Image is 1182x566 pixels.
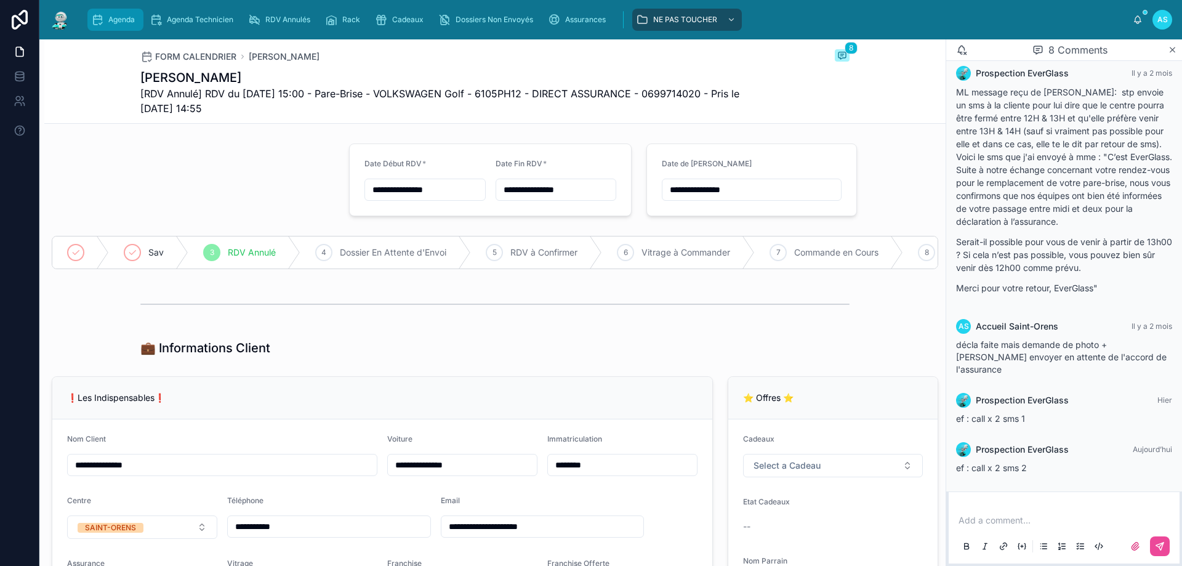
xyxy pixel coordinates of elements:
span: Vitrage à Commander [641,246,730,259]
span: Dossiers Non Envoyés [456,15,533,25]
h1: 💼 Informations Client [140,339,270,357]
span: 8 [845,42,858,54]
span: Select a Cadeau [754,459,821,472]
span: [RDV Annulé] RDV du [DATE] 15:00 - Pare-Brise - VOLKSWAGEN Golf - 6105PH12 - DIRECT ASSURANCE - 0... [140,86,757,116]
span: 5 [492,248,497,257]
span: Etat Cadeaux [743,497,790,506]
span: 8 [925,248,929,257]
span: Rack [342,15,360,25]
button: Select Button [743,454,923,477]
span: Cadeaux [392,15,424,25]
span: Voiture [387,434,412,443]
span: RDV Annulé [228,246,276,259]
span: décla faite mais demande de photo + [PERSON_NAME] envoyer en attente de l'accord de l'assurance [956,339,1167,374]
span: FORM CALENDRIER [155,51,236,63]
a: NE PAS TOUCHER [632,9,742,31]
p: Serait-il possible pour vous de venir à partir de 13h00 ? Si cela n’est pas possible, vous pouvez... [956,235,1172,274]
span: Agenda [108,15,135,25]
p: ML message reçu de [PERSON_NAME]: stp envoie un sms à la cliente pour lui dire que le centre pour... [956,86,1172,228]
p: Merci pour votre retour, EverGlass" [956,281,1172,294]
span: Agenda Technicien [167,15,233,25]
span: Assurances [565,15,606,25]
span: RDV à Confirmer [510,246,577,259]
a: RDV Annulés [244,9,319,31]
span: AS [959,321,969,331]
button: 8 [835,49,850,64]
span: Aujourd’hui [1133,445,1172,454]
span: Email [441,496,460,505]
span: Centre [67,496,91,505]
span: ef : call x 2 sms 1 [956,413,1025,424]
span: ef : call x 2 sms 2 [956,463,1027,473]
span: RDV Annulés [265,15,310,25]
span: 6 [624,248,628,257]
span: ⭐ Offres ⭐ [743,392,794,403]
span: Sav [148,246,164,259]
span: Nom Client [67,434,106,443]
div: SAINT-ORENS [85,523,136,533]
span: Prospection EverGlass [976,394,1069,406]
span: Nom Parrain [743,556,787,565]
span: Commande en Cours [794,246,878,259]
span: 3 [210,248,214,257]
span: Téléphone [227,496,263,505]
span: Prospection EverGlass [976,443,1069,456]
span: Il y a 2 mois [1132,68,1172,78]
a: FORM CALENDRIER [140,51,236,63]
span: NE PAS TOUCHER [653,15,717,25]
span: Il y a 2 mois [1132,321,1172,331]
span: Date Fin RDV [496,159,542,168]
a: Rack [321,9,369,31]
button: Select Button [67,515,217,539]
span: AS [1157,15,1168,25]
a: Agenda Technicien [146,9,242,31]
span: Hier [1157,395,1172,405]
span: 4 [321,248,326,257]
span: ❗Les Indispensables❗ [67,392,165,403]
span: Prospection EverGlass [976,67,1069,79]
span: 8 Comments [1048,42,1108,57]
a: Agenda [87,9,143,31]
a: Cadeaux [371,9,432,31]
span: Date Début RDV [364,159,422,168]
span: 7 [776,248,781,257]
span: Dossier En Attente d'Envoi [340,246,446,259]
span: Immatriculation [547,434,602,443]
img: App logo [49,10,71,30]
span: -- [743,520,750,533]
a: [PERSON_NAME] [249,51,320,63]
span: Accueil Saint-Orens [976,320,1058,333]
a: Assurances [544,9,614,31]
span: Date de [PERSON_NAME] [662,159,752,168]
a: Dossiers Non Envoyés [435,9,542,31]
span: Cadeaux [743,434,774,443]
h1: [PERSON_NAME] [140,69,757,86]
div: scrollable content [81,6,1133,33]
